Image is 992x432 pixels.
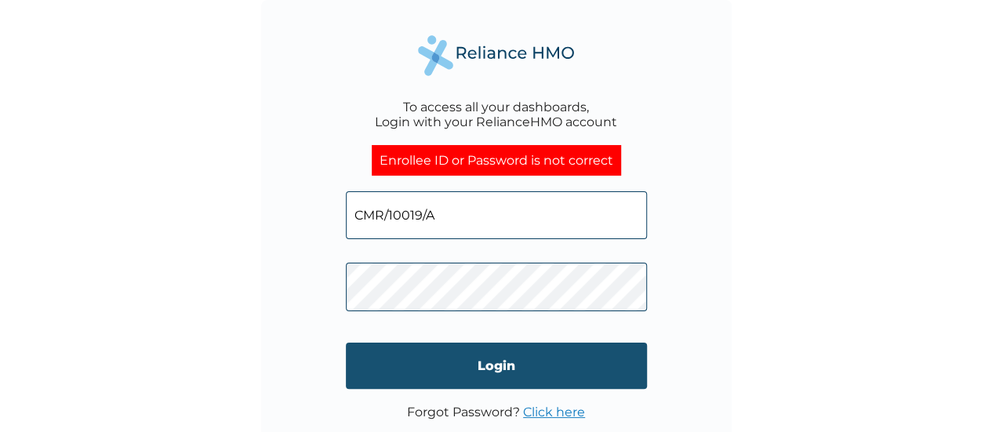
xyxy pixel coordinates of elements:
[346,343,647,389] input: Login
[372,145,621,176] div: Enrollee ID or Password is not correct
[418,35,575,75] img: Reliance Health's Logo
[523,405,585,419] a: Click here
[375,100,617,129] div: To access all your dashboards, Login with your RelianceHMO account
[346,191,647,239] input: Email address or HMO ID
[407,405,585,419] p: Forgot Password?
